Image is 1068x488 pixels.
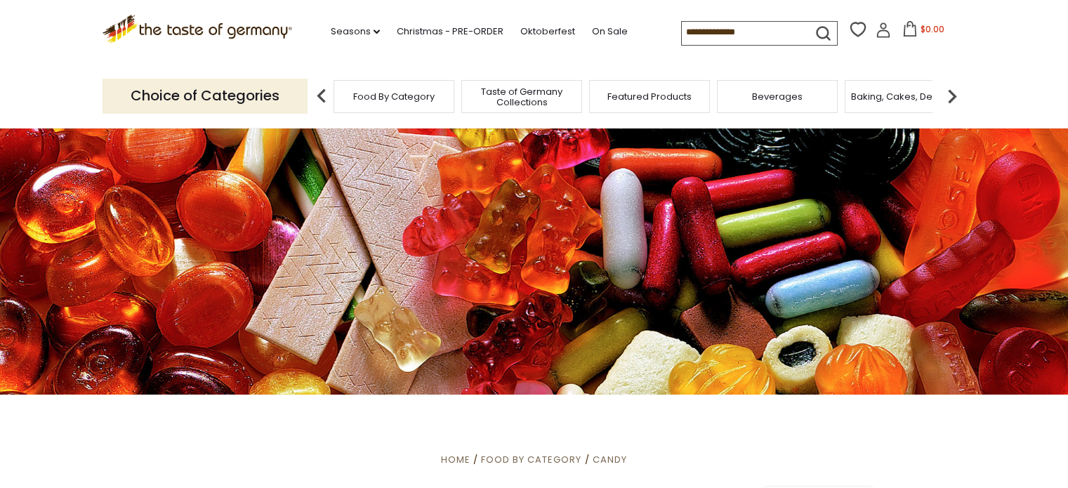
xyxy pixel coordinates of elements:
[938,82,966,110] img: next arrow
[466,86,578,107] a: Taste of Germany Collections
[441,453,470,466] a: Home
[607,91,692,102] a: Featured Products
[481,453,581,466] a: Food By Category
[308,82,336,110] img: previous arrow
[353,91,435,102] a: Food By Category
[593,453,627,466] a: Candy
[851,91,960,102] a: Baking, Cakes, Desserts
[592,24,628,39] a: On Sale
[921,23,944,35] span: $0.00
[894,21,954,42] button: $0.00
[331,24,380,39] a: Seasons
[752,91,803,102] a: Beverages
[397,24,503,39] a: Christmas - PRE-ORDER
[520,24,575,39] a: Oktoberfest
[103,79,308,113] p: Choice of Categories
